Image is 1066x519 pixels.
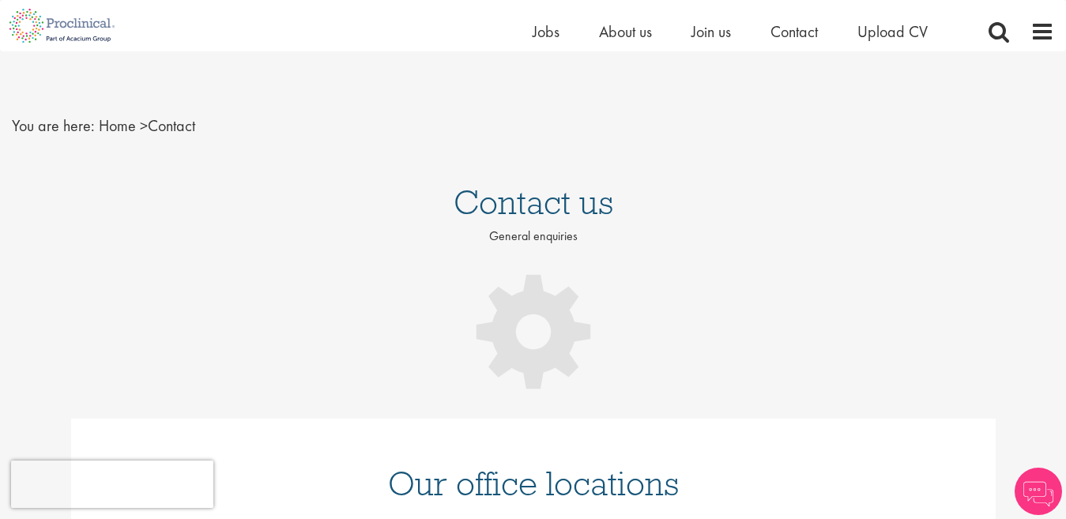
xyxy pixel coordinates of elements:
[599,21,652,42] a: About us
[533,21,559,42] a: Jobs
[99,115,136,136] a: breadcrumb link to Home
[770,21,818,42] a: Contact
[140,115,148,136] span: >
[12,115,95,136] span: You are here:
[691,21,731,42] a: Join us
[11,461,213,508] iframe: reCAPTCHA
[1015,468,1062,515] img: Chatbot
[99,115,195,136] span: Contact
[857,21,928,42] a: Upload CV
[95,466,972,501] h1: Our office locations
